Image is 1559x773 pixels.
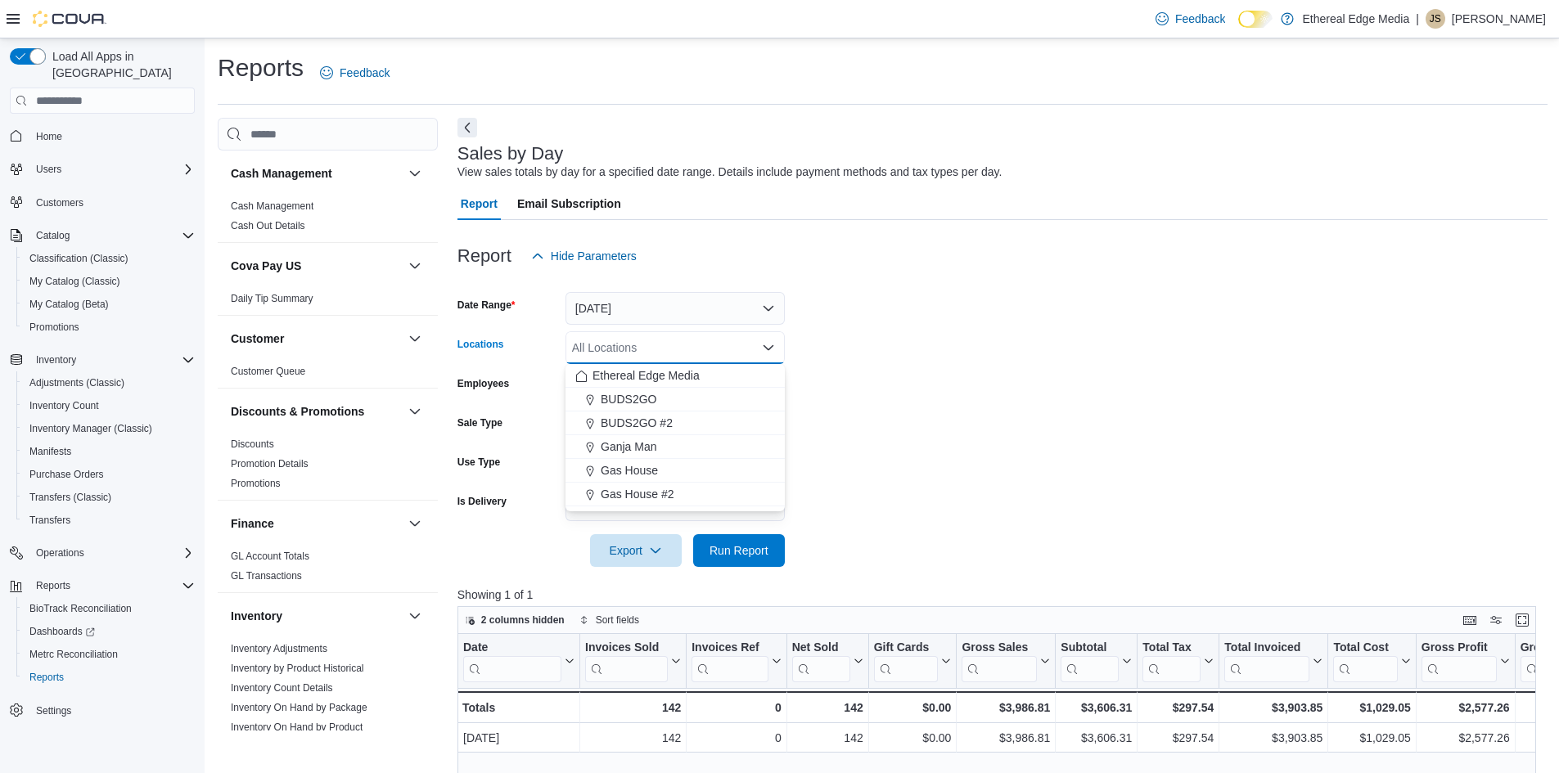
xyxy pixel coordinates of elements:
span: My Catalog (Beta) [29,298,109,311]
div: Customer [218,362,438,388]
label: Is Delivery [457,495,507,508]
span: Reports [36,579,70,592]
span: Inventory Manager (Classic) [29,422,152,435]
div: Invoices Ref [692,640,768,656]
div: 142 [792,728,863,748]
span: Promotions [23,317,195,337]
a: Feedback [1149,2,1232,35]
button: Users [29,160,68,179]
a: Transfers [23,510,77,530]
button: Cova Pay US [405,256,425,276]
a: Inventory Adjustments [231,643,327,654]
div: Choose from the following options [565,364,785,506]
div: Discounts & Promotions [218,434,438,500]
span: Inventory Count [23,396,195,416]
div: Date [463,640,561,656]
span: Settings [29,700,195,721]
div: $0.00 [873,698,951,717]
a: Discounts [231,438,274,450]
div: Gross Profit [1422,640,1497,656]
span: Promotions [29,321,79,334]
div: $3,986.81 [962,698,1050,717]
span: Cash Management [231,200,313,213]
div: Total Invoiced [1224,640,1309,682]
button: Next [457,118,477,137]
button: Transfers (Classic) [16,486,201,509]
button: [DATE] [565,292,785,325]
a: Home [29,127,69,146]
div: $1,029.05 [1333,728,1410,748]
button: Gross Sales [962,640,1050,682]
button: Subtotal [1061,640,1132,682]
button: Gas House [565,459,785,483]
button: Gross Profit [1422,640,1510,682]
span: Operations [29,543,195,563]
a: Inventory On Hand by Product [231,721,363,733]
span: Reports [29,671,64,684]
label: Sale Type [457,416,502,429]
div: $1,029.05 [1333,698,1410,717]
button: Display options [1486,610,1506,630]
button: Operations [3,542,201,564]
span: Manifests [23,442,195,461]
button: Hide Parameters [525,240,643,272]
span: Gas House #2 [601,486,674,502]
button: Sort fields [573,610,646,630]
span: Customers [29,192,195,213]
span: Dashboards [23,622,195,641]
span: GL Account Totals [231,550,309,563]
span: Ethereal Edge Media [593,367,700,384]
div: Invoices Ref [692,640,768,682]
a: Metrc Reconciliation [23,645,124,664]
span: 2 columns hidden [481,613,565,627]
button: My Catalog (Classic) [16,270,201,293]
a: Customers [29,193,90,213]
a: Manifests [23,442,78,461]
a: Inventory Count [23,396,106,416]
span: Inventory by Product Historical [231,662,364,675]
span: Classification (Classic) [23,249,195,268]
div: $2,577.26 [1422,698,1510,717]
button: Ganja Man [565,435,785,459]
span: Catalog [29,226,195,245]
div: Total Tax [1142,640,1201,682]
span: Metrc Reconciliation [23,645,195,664]
a: Promotion Details [231,458,309,470]
span: Run Report [710,542,768,559]
span: Dark Mode [1238,28,1239,29]
div: $2,577.26 [1422,728,1510,748]
button: Close list of options [762,341,775,354]
button: Reports [29,576,77,595]
span: Hide Parameters [551,248,637,264]
div: Gross Profit [1422,640,1497,682]
span: Cash Out Details [231,219,305,232]
button: Operations [29,543,91,563]
button: Reports [16,666,201,689]
span: BUDS2GO [601,391,656,407]
span: Inventory On Hand by Package [231,701,367,714]
span: Transfers (Classic) [29,491,111,504]
button: Purchase Orders [16,463,201,486]
span: Inventory [36,353,76,366]
div: $3,606.31 [1061,698,1132,717]
button: Inventory Count [16,394,201,417]
div: Date [463,640,561,682]
span: Export [600,534,672,567]
label: Date Range [457,299,516,312]
input: Dark Mode [1238,11,1273,28]
div: Total Tax [1142,640,1201,656]
button: Inventory [29,350,83,370]
div: 0 [692,728,781,748]
h3: Cova Pay US [231,258,301,274]
button: Enter fullscreen [1512,610,1532,630]
div: $0.00 [874,728,952,748]
span: Home [36,130,62,143]
button: Discounts & Promotions [405,402,425,421]
span: Adjustments (Classic) [23,373,195,393]
div: Total Invoiced [1224,640,1309,656]
span: Load All Apps in [GEOGRAPHIC_DATA] [46,48,195,81]
h1: Reports [218,52,304,84]
div: Gross Sales [962,640,1037,682]
button: Export [590,534,682,567]
button: Cova Pay US [231,258,402,274]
